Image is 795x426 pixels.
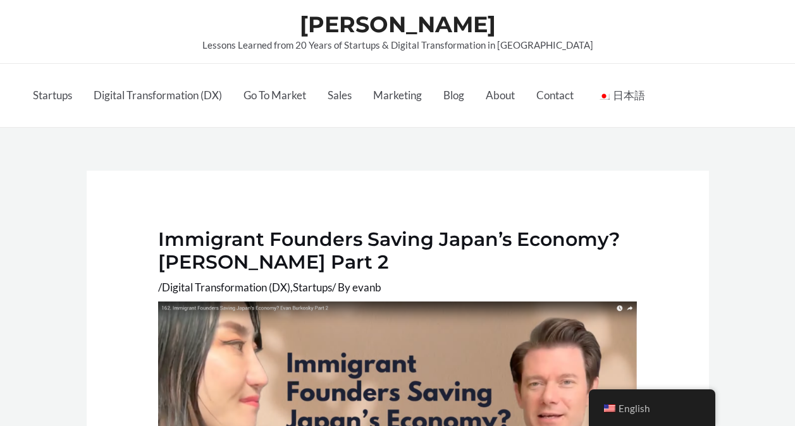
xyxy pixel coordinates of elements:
[158,280,637,296] div: / / By
[233,64,317,127] a: Go To Market
[22,64,83,127] a: Startups
[362,64,433,127] a: Marketing
[433,64,475,127] a: Blog
[613,88,645,102] span: 日本語
[293,281,332,294] a: Startups
[300,11,496,38] a: [PERSON_NAME]
[598,92,610,100] img: 日本語
[162,281,332,294] span: ,
[22,64,656,127] nav: Primary Site Navigation
[584,64,656,127] a: ja日本語
[202,38,593,52] p: Lessons Learned from 20 Years of Startups & Digital Transformation in [GEOGRAPHIC_DATA]
[352,281,381,294] a: evanb
[83,64,233,127] a: Digital Transformation (DX)
[526,64,584,127] a: Contact
[317,64,362,127] a: Sales
[158,228,637,274] h1: Immigrant Founders Saving Japan’s Economy? [PERSON_NAME] Part 2
[162,281,290,294] a: Digital Transformation (DX)
[475,64,526,127] a: About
